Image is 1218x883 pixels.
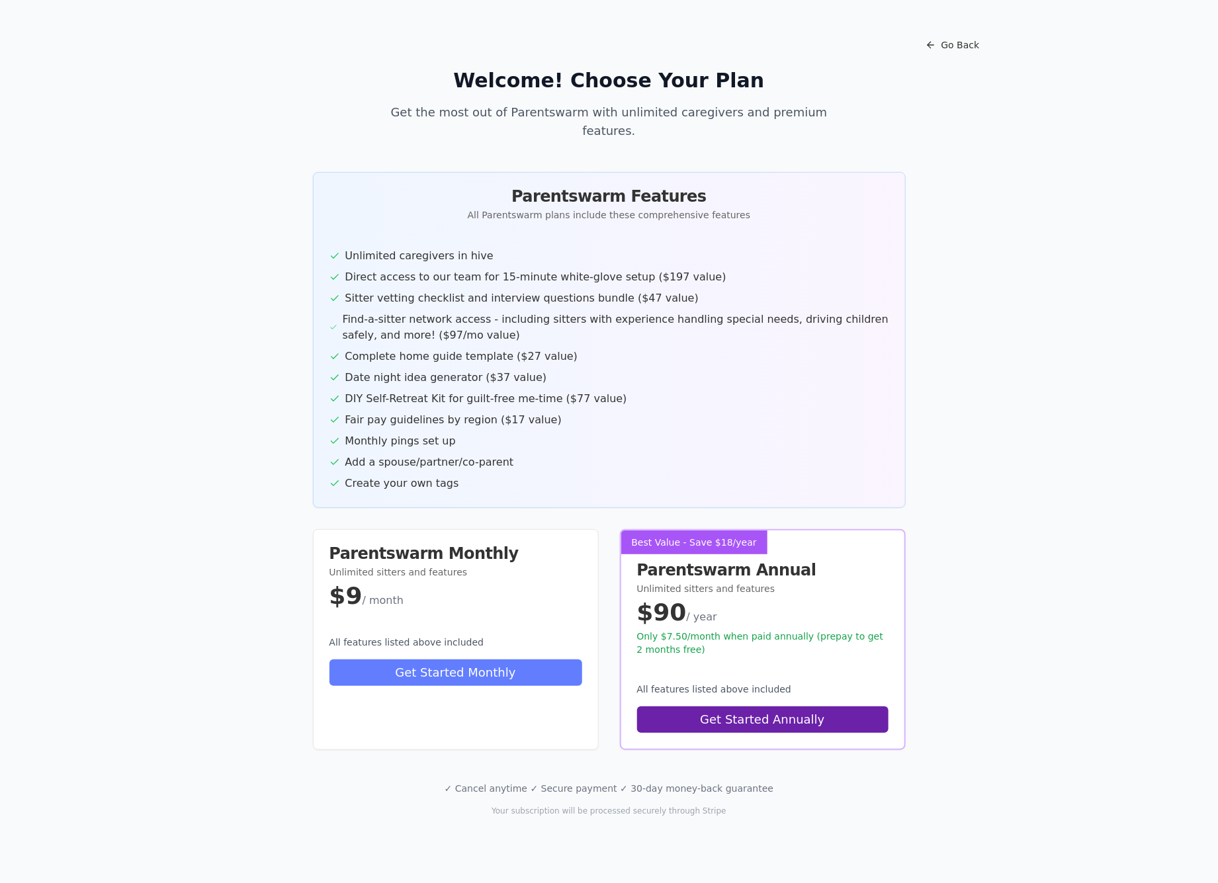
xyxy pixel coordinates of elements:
p: Your subscription will be processed securely through Stripe [228,806,990,816]
p: Get the most out of Parentswarm with unlimited caregivers and premium features. [387,103,832,140]
span: Create your own tags [345,476,459,491]
button: Get Started Monthly [329,659,582,686]
h3: Parentswarm Monthly [329,546,582,562]
span: Find-a-sitter network access - including sitters with experience handling special needs, driving ... [343,312,889,343]
span: / month [363,594,404,607]
span: Add a spouse/partner/co-parent [345,454,514,470]
span: Date night idea generator ($37 value) [345,370,547,386]
button: Get Started Annually [637,706,889,733]
h2: Welcome! Choose Your Plan [228,69,990,93]
span: Unlimited caregivers in hive [345,248,494,264]
span: DIY Self-Retreat Kit for guilt-free me-time ($77 value) [345,391,627,407]
span: Complete home guide template ($27 value) [345,349,578,364]
span: $9 [329,582,363,609]
p: All Parentswarm plans include these comprehensive features [329,208,889,222]
div: Best Value - Save $18/year [621,530,767,554]
h3: Parentswarm Annual [637,562,889,578]
span: Fair pay guidelines by region ($17 value) [345,412,562,428]
span: $90 [637,599,687,626]
p: All features listed above included [637,683,889,696]
span: Sitter vetting checklist and interview questions bundle ($47 value) [345,290,699,306]
button: Go Back [915,32,990,58]
p: Unlimited sitters and features [637,582,889,595]
span: Direct access to our team for 15-minute white-glove setup ($197 value) [345,269,726,285]
h3: Parentswarm Features [329,189,889,204]
p: All features listed above included [329,636,582,649]
p: Unlimited sitters and features [329,566,582,579]
div: Only $7.50/month when paid annually (prepay to get 2 months free) [637,630,889,656]
p: ✓ Cancel anytime ✓ Secure payment ✓ 30-day money-back guarantee [228,782,990,795]
span: / year [687,610,717,623]
span: Monthly pings set up [345,433,456,449]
